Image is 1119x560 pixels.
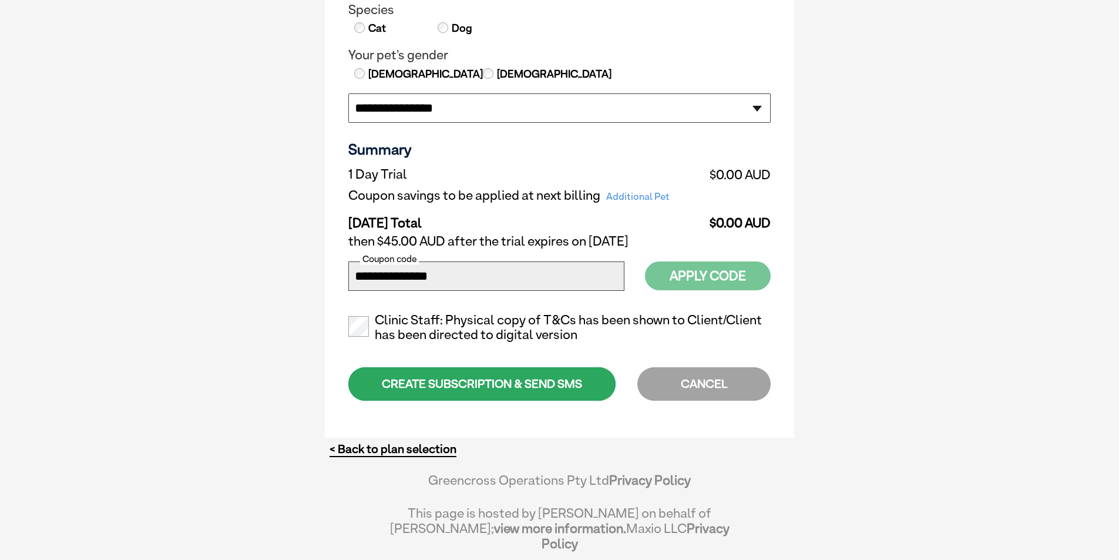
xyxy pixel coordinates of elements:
label: Coupon code [360,254,419,264]
button: Apply Code [645,261,771,290]
a: < Back to plan selection [330,442,456,457]
div: This page is hosted by [PERSON_NAME] on behalf of [PERSON_NAME]; Maxio LLC [389,499,730,551]
td: $0.00 AUD [702,206,771,231]
span: Additional Pet [600,189,676,205]
a: Privacy Policy [542,521,730,551]
a: view more information. [494,521,626,536]
td: 1 Day Trial [348,164,702,185]
h3: Summary [348,140,771,158]
td: then $45.00 AUD after the trial expires on [DATE] [348,231,771,252]
td: Coupon savings to be applied at next billing [348,185,702,206]
legend: Your pet's gender [348,48,771,63]
div: CANCEL [637,367,771,401]
div: Greencross Operations Pty Ltd [389,472,730,499]
input: Clinic Staff: Physical copy of T&Cs has been shown to Client/Client has been directed to digital ... [348,316,369,337]
legend: Species [348,2,771,18]
label: Clinic Staff: Physical copy of T&Cs has been shown to Client/Client has been directed to digital ... [348,313,771,343]
div: CREATE SUBSCRIPTION & SEND SMS [348,367,616,401]
a: Privacy Policy [609,472,691,488]
td: $0.00 AUD [702,164,771,185]
td: [DATE] Total [348,206,702,231]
